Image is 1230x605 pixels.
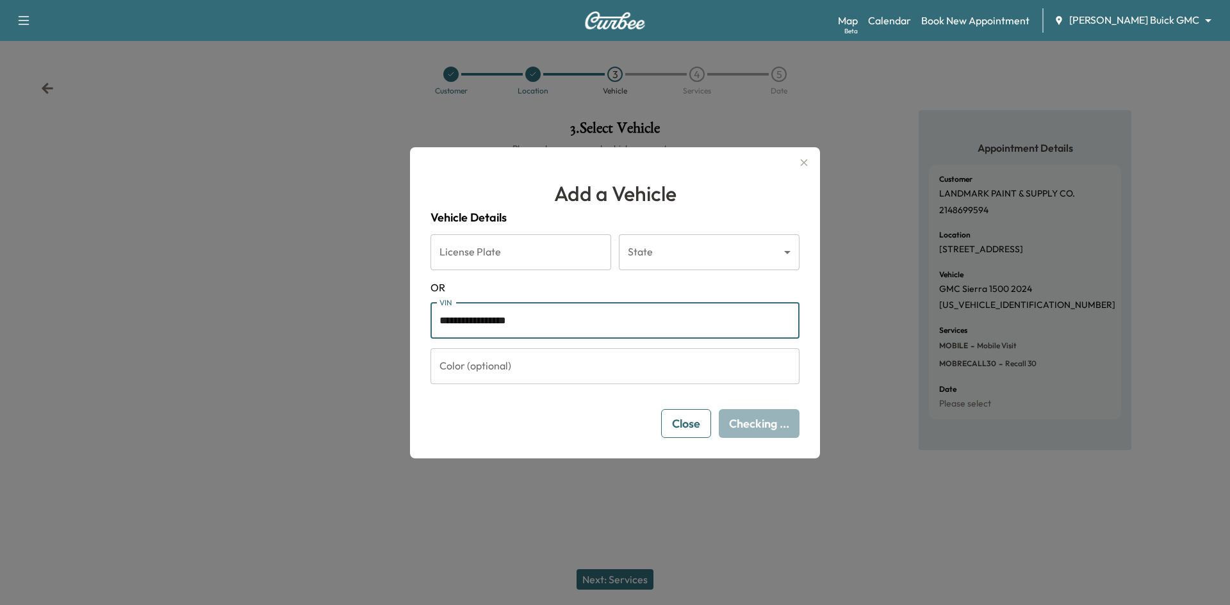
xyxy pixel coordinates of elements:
button: Close [661,409,711,438]
a: Calendar [868,13,911,28]
a: MapBeta [838,13,858,28]
button: Checking ... [719,409,799,438]
a: Book New Appointment [921,13,1029,28]
div: Beta [844,26,858,36]
img: Curbee Logo [584,12,646,29]
h1: Add a Vehicle [430,178,799,209]
span: OR [430,280,799,295]
label: VIN [439,297,452,308]
h4: Vehicle Details [430,209,799,227]
span: [PERSON_NAME] Buick GMC [1069,13,1199,28]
